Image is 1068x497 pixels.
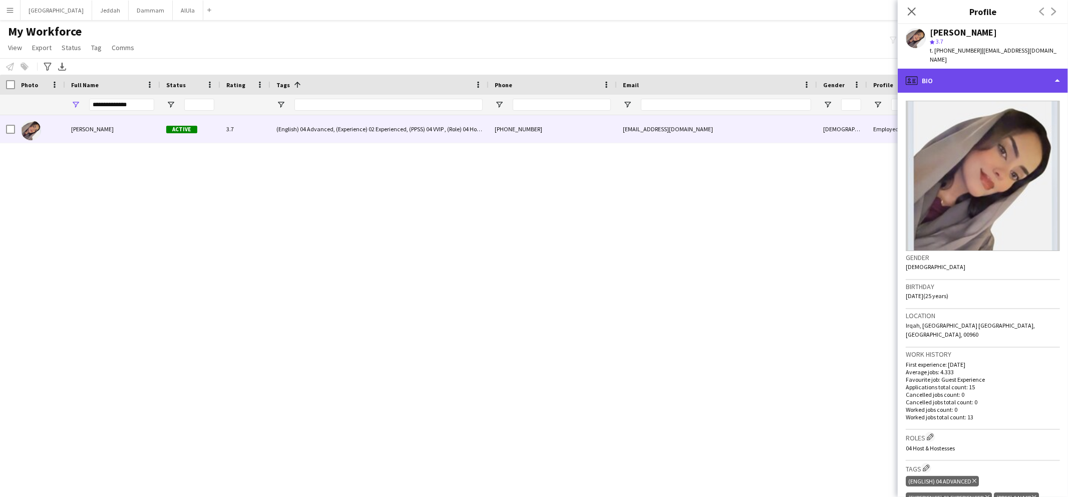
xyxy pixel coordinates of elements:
a: View [4,41,26,54]
span: Phone [495,81,512,89]
app-action-btn: Advanced filters [42,61,54,73]
a: Export [28,41,56,54]
span: Full Name [71,81,99,89]
span: [DEMOGRAPHIC_DATA] [906,263,965,271]
button: Open Filter Menu [623,100,632,109]
button: Jeddah [92,1,129,20]
input: Profile Filter Input [891,99,925,111]
div: Employed Crew [867,115,931,143]
p: Applications total count: 15 [906,383,1060,391]
button: Open Filter Menu [276,100,285,109]
span: Photo [21,81,38,89]
p: Cancelled jobs total count: 0 [906,398,1060,406]
button: AlUla [173,1,203,20]
span: Tags [276,81,290,89]
p: Cancelled jobs count: 0 [906,391,1060,398]
span: t. [PHONE_NUMBER] [930,47,982,54]
input: Full Name Filter Input [89,99,154,111]
p: Average jobs: 4.333 [906,368,1060,376]
div: [PHONE_NUMBER] [489,115,617,143]
span: | [EMAIL_ADDRESS][DOMAIN_NAME] [930,47,1056,63]
span: Export [32,43,52,52]
p: First experience: [DATE] [906,361,1060,368]
button: Open Filter Menu [823,100,832,109]
div: Bio [898,69,1068,93]
a: Status [58,41,85,54]
span: Comms [112,43,134,52]
h3: Birthday [906,282,1060,291]
img: Layal Altheyab [21,120,41,140]
span: My Workforce [8,24,82,39]
span: Gender [823,81,845,89]
span: Irqah, [GEOGRAPHIC_DATA] [GEOGRAPHIC_DATA], [GEOGRAPHIC_DATA], 00960 [906,322,1035,338]
button: [GEOGRAPHIC_DATA] [21,1,92,20]
p: Favourite job: Guest Experience [906,376,1060,383]
span: Status [166,81,186,89]
div: 3.7 [220,115,270,143]
button: Open Filter Menu [495,100,504,109]
div: [DEMOGRAPHIC_DATA] [817,115,867,143]
span: [PERSON_NAME] [71,125,114,133]
h3: Roles [906,432,1060,442]
h3: Gender [906,253,1060,262]
input: Phone Filter Input [513,99,611,111]
app-action-btn: Export XLSX [56,61,68,73]
span: Status [62,43,81,52]
button: Dammam [129,1,173,20]
div: (English) 04 Advanced [906,476,979,486]
span: 04 Host & Hostesses [906,444,955,452]
a: Comms [108,41,138,54]
div: (English) 04 Advanced, (Experience) 02 Experienced, (PPSS) 04 VVIP , (Role) 04 Host & Hostesses [270,115,489,143]
div: [PERSON_NAME] [930,28,997,37]
input: Status Filter Input [184,99,214,111]
button: Open Filter Menu [873,100,882,109]
button: Open Filter Menu [71,100,80,109]
span: 3.7 [936,38,943,45]
a: Tag [87,41,106,54]
input: Email Filter Input [641,99,811,111]
input: Gender Filter Input [841,99,861,111]
h3: Location [906,311,1060,320]
span: [DATE] (25 years) [906,292,948,300]
span: Email [623,81,639,89]
img: Crew avatar or photo [906,101,1060,251]
h3: Work history [906,350,1060,359]
button: Open Filter Menu [166,100,175,109]
h3: Profile [898,5,1068,18]
p: Worked jobs total count: 13 [906,413,1060,421]
span: Tag [91,43,102,52]
h3: Tags [906,463,1060,473]
div: [EMAIL_ADDRESS][DOMAIN_NAME] [617,115,817,143]
span: Profile [873,81,893,89]
input: Tags Filter Input [294,99,483,111]
span: Rating [226,81,245,89]
span: View [8,43,22,52]
span: Active [166,126,197,133]
p: Worked jobs count: 0 [906,406,1060,413]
